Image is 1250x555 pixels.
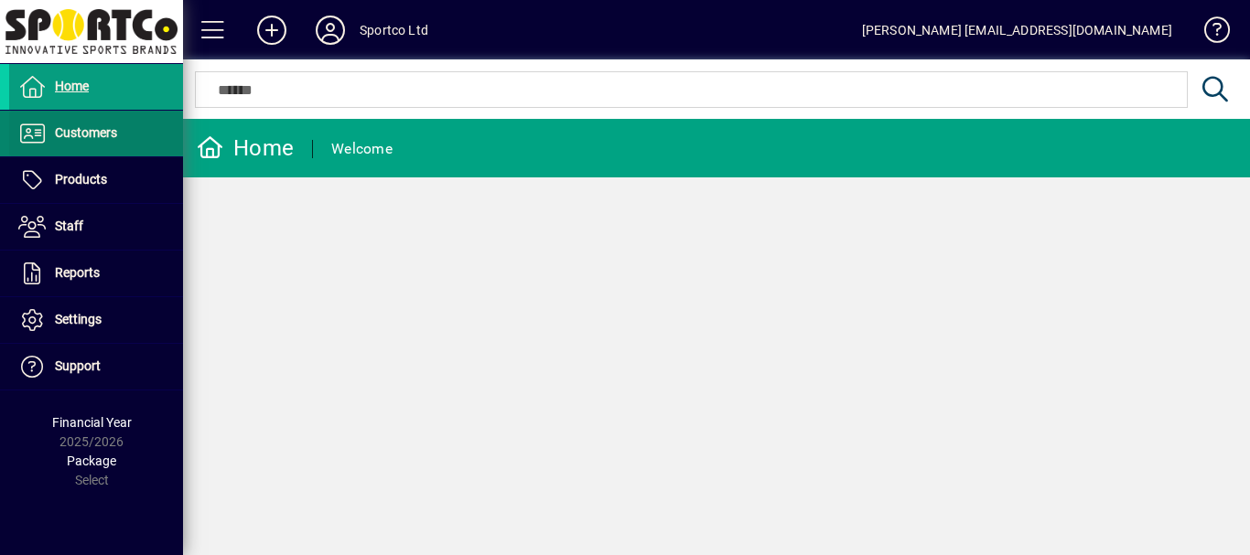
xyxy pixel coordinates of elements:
span: Package [67,454,116,468]
span: Home [55,79,89,93]
span: Staff [55,219,83,233]
a: Customers [9,111,183,156]
a: Staff [9,204,183,250]
button: Profile [301,14,360,47]
span: Products [55,172,107,187]
span: Support [55,358,101,373]
span: Financial Year [52,415,132,430]
a: Knowledge Base [1191,4,1227,63]
div: [PERSON_NAME] [EMAIL_ADDRESS][DOMAIN_NAME] [862,16,1172,45]
span: Settings [55,312,102,326]
button: Add [242,14,301,47]
span: Reports [55,265,100,280]
a: Reports [9,251,183,296]
a: Support [9,344,183,390]
div: Sportco Ltd [360,16,428,45]
div: Home [197,133,294,163]
div: Welcome [331,134,393,164]
a: Products [9,157,183,203]
span: Customers [55,125,117,140]
a: Settings [9,297,183,343]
